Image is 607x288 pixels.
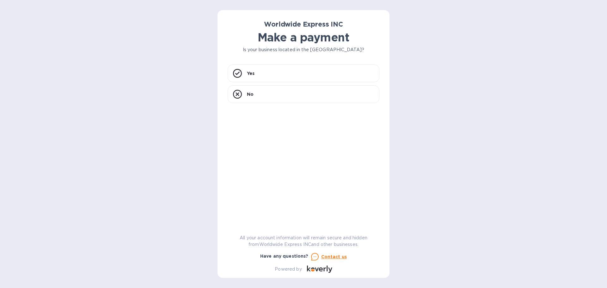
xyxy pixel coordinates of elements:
p: No [247,91,254,97]
p: Yes [247,70,254,77]
b: Have any questions? [260,254,309,259]
p: Powered by [275,266,302,273]
u: Contact us [321,254,347,259]
p: Is your business located in the [GEOGRAPHIC_DATA]? [228,46,379,53]
h1: Make a payment [228,31,379,44]
p: All your account information will remain secure and hidden from Worldwide Express INC and other b... [228,235,379,248]
b: Worldwide Express INC [264,20,343,28]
